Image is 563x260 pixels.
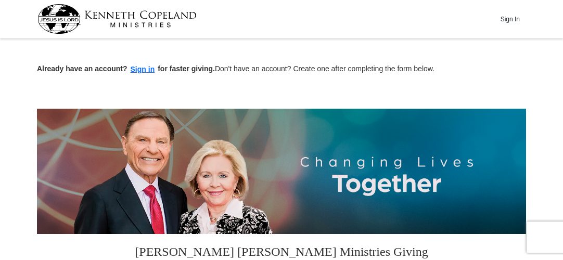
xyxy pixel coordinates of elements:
button: Sign In [494,11,526,27]
p: Don't have an account? Create one after completing the form below. [37,63,526,75]
img: kcm-header-logo.svg [37,4,197,34]
strong: Already have an account? for faster giving. [37,64,215,73]
button: Sign in [127,63,158,75]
